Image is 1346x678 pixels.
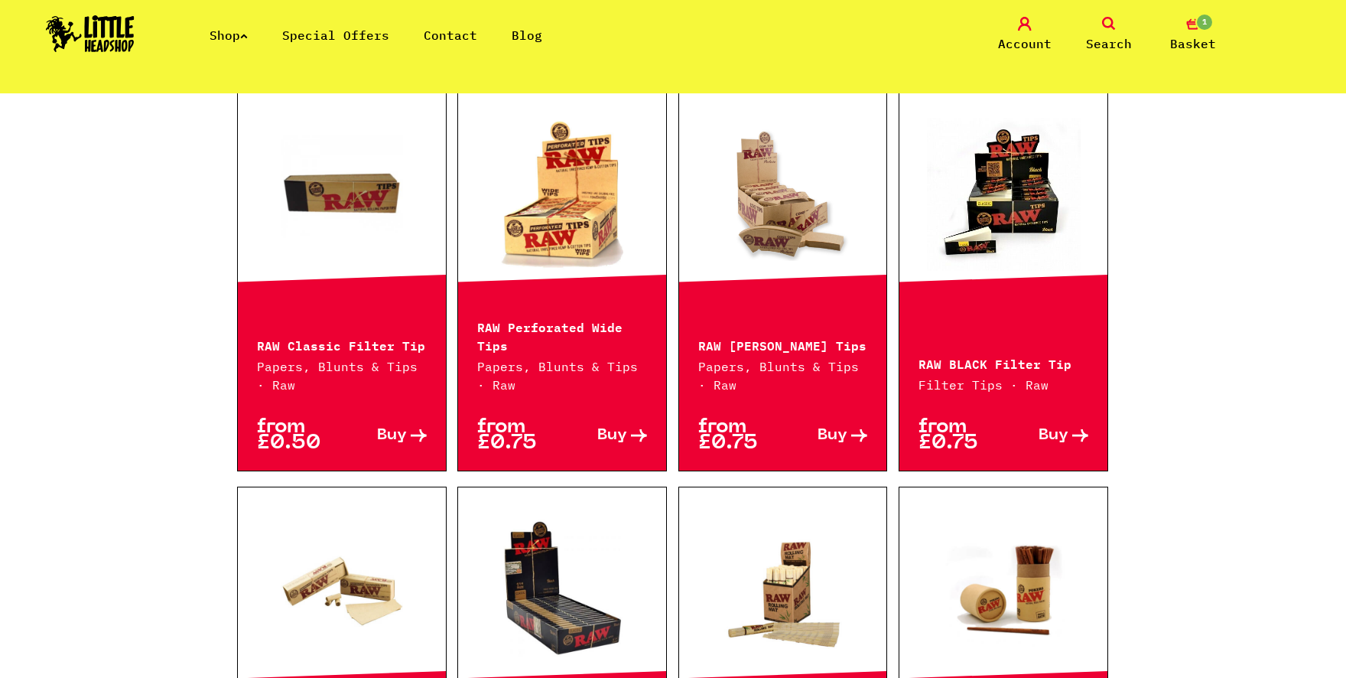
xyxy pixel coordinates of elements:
a: Blog [512,28,542,43]
span: Basket [1170,34,1216,53]
a: Search [1071,17,1147,53]
p: Filter Tips · Raw [918,376,1088,394]
p: from £0.75 [698,419,783,451]
span: Buy [377,428,407,444]
span: Buy [597,428,627,444]
a: Buy [783,419,868,451]
p: Papers, Blunts & Tips · Raw [477,357,647,394]
p: RAW [PERSON_NAME] Tips [698,335,868,354]
p: Papers, Blunts & Tips · Raw [698,357,868,394]
span: 1 [1195,13,1214,31]
img: Little Head Shop Logo [46,15,135,52]
a: Shop [210,28,248,43]
p: RAW Perforated Wide Tips [477,317,647,354]
span: Buy [818,428,847,444]
span: Account [998,34,1052,53]
a: Buy [1003,419,1088,451]
p: Papers, Blunts & Tips · Raw [257,357,427,394]
span: Buy [1039,428,1068,444]
p: from £0.75 [477,419,562,451]
span: Search [1086,34,1132,53]
p: from £0.50 [257,419,342,451]
p: from £0.75 [918,419,1003,451]
a: Buy [562,419,647,451]
a: Buy [342,419,427,451]
a: Special Offers [282,28,389,43]
p: RAW Classic Filter Tip [257,335,427,354]
a: Contact [424,28,477,43]
a: 1 Basket [1155,17,1231,53]
p: RAW BLACK Filter Tip [918,354,1088,372]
